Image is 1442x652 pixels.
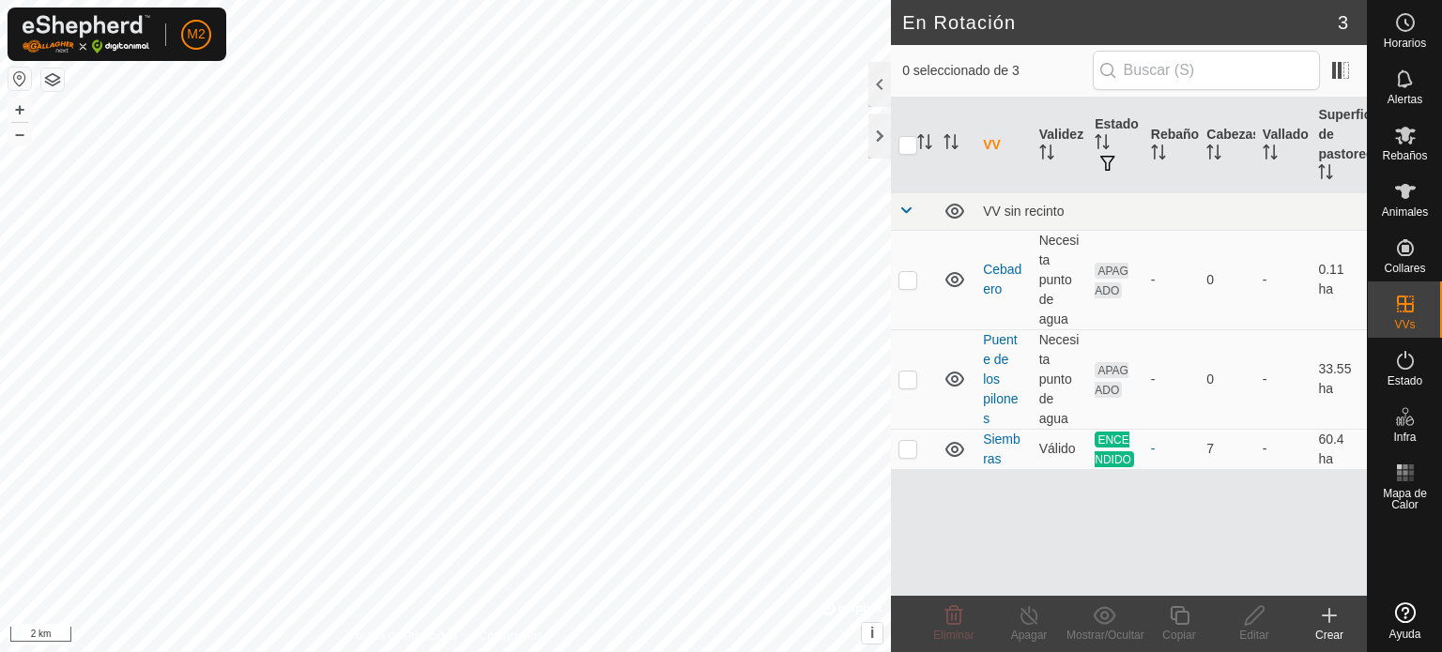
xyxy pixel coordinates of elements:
[1199,98,1255,193] th: Cabezas
[1255,429,1312,469] td: -
[1388,375,1422,387] span: Estado
[943,137,959,152] p-sorticon: Activar para ordenar
[1382,206,1428,218] span: Animales
[1066,627,1142,644] div: Mostrar/Ocultar
[1032,98,1088,193] th: Validez
[1384,38,1426,49] span: Horarios
[902,61,1092,81] span: 0 seleccionado de 3
[1255,98,1312,193] th: Vallado
[187,24,205,44] span: M2
[1382,150,1427,161] span: Rebaños
[41,68,64,91] button: Capas del Mapa
[1143,98,1200,193] th: Rebaño
[1199,230,1255,329] td: 0
[1095,137,1110,152] p-sorticon: Activar para ordenar
[1263,147,1278,162] p-sorticon: Activar para ordenar
[983,262,1021,296] a: Cebadero
[1039,147,1054,162] p-sorticon: Activar para ordenar
[1311,98,1367,193] th: Superficie de pastoreo
[1087,98,1143,193] th: Estado
[862,623,882,644] button: i
[1311,329,1367,429] td: 33.55 ha
[1389,629,1421,640] span: Ayuda
[1032,329,1088,429] td: Necesita punto de agua
[1032,429,1088,469] td: Válido
[983,332,1018,426] a: Puente de los pilones
[8,123,31,145] button: –
[1095,432,1134,467] span: ENCENDIDO
[1255,230,1312,329] td: -
[1255,329,1312,429] td: -
[8,68,31,90] button: Restablecer Mapa
[348,628,456,644] a: Política de Privacidad
[933,629,974,642] span: Eliminar
[870,625,874,641] span: i
[1368,595,1442,647] a: Ayuda
[1318,167,1333,182] p-sorticon: Activar para ordenar
[1032,230,1088,329] td: Necesita punto de agua
[1095,263,1128,298] span: APAGADO
[983,204,1359,219] div: VV sin recinto
[1142,627,1217,644] div: Copiar
[1311,429,1367,469] td: 60.4 ha
[1384,263,1425,274] span: Collares
[1394,319,1415,330] span: VVs
[1151,370,1192,389] div: -
[1151,147,1166,162] p-sorticon: Activar para ordenar
[1095,362,1128,398] span: APAGADO
[1373,488,1437,510] span: Mapa de Calor
[1093,51,1320,90] input: Buscar (S)
[983,432,1020,466] a: Siembras
[1199,429,1255,469] td: 7
[1199,329,1255,429] td: 0
[1311,230,1367,329] td: 0.11 ha
[8,99,31,121] button: +
[902,11,1338,34] h2: En Rotación
[23,15,150,53] img: Logo Gallagher
[1206,147,1221,162] p-sorticon: Activar para ordenar
[480,628,543,644] a: Contáctenos
[975,98,1032,193] th: VV
[1292,627,1367,644] div: Crear
[1151,439,1192,459] div: -
[1338,8,1348,37] span: 3
[1388,94,1422,105] span: Alertas
[917,137,932,152] p-sorticon: Activar para ordenar
[1151,270,1192,290] div: -
[1217,627,1292,644] div: Editar
[1393,432,1416,443] span: Infra
[991,627,1066,644] div: Apagar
